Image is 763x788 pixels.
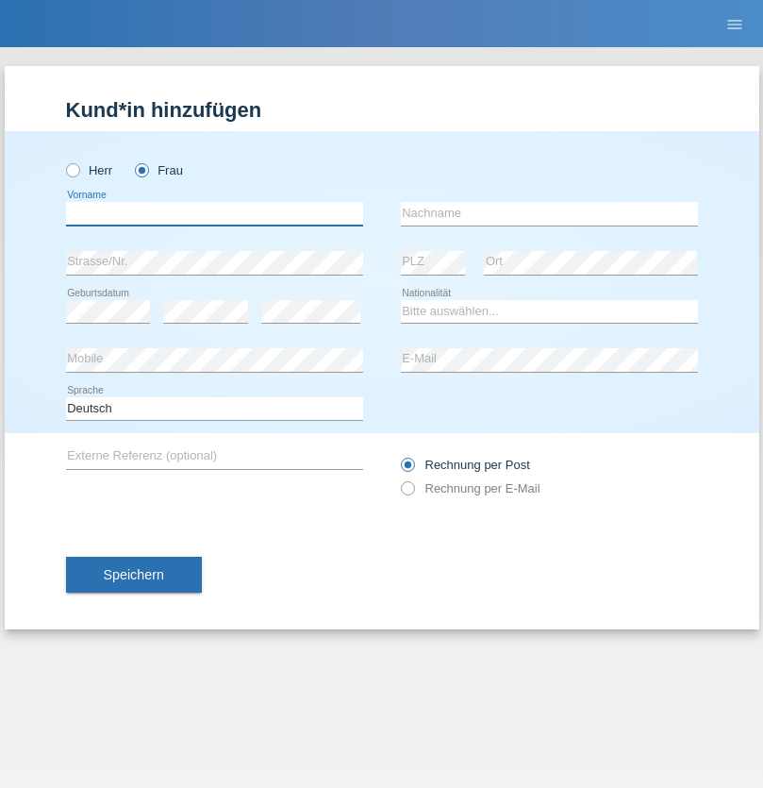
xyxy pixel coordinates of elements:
label: Rechnung per E-Mail [401,481,540,495]
input: Herr [66,163,78,176]
label: Frau [135,163,183,177]
a: menu [716,18,754,29]
h1: Kund*in hinzufügen [66,98,698,122]
i: menu [725,15,744,34]
input: Frau [135,163,147,176]
span: Speichern [104,567,164,582]
input: Rechnung per E-Mail [401,481,413,505]
button: Speichern [66,557,202,593]
input: Rechnung per Post [401,458,413,481]
label: Herr [66,163,113,177]
label: Rechnung per Post [401,458,530,472]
